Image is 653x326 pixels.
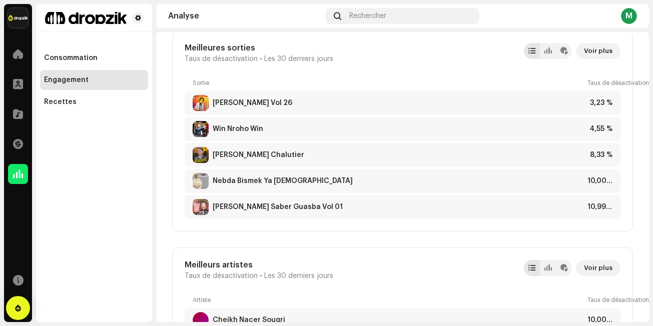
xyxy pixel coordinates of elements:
div: Mohamed Belkhayati Vol 26 [213,99,292,107]
button: Voir plus [576,260,620,276]
span: Rechercher [349,12,386,20]
div: Nebda Bismek Ya allah [213,177,353,185]
span: • [260,55,262,63]
span: Voir plus [584,258,612,278]
div: Open Intercom Messenger [6,296,30,320]
div: Analyse [168,12,322,20]
div: Consommation [44,54,98,62]
span: Les 30 derniers jours [264,272,333,280]
img: 37e0064e-ea37-4437-b673-4bec68cf10f0 [44,12,128,24]
div: 4,55 % [587,125,612,133]
img: A0DA35BD-5D5F-4F8B-9065-D86D4DE4252F [193,199,209,215]
re-m-nav-item: Recettes [40,92,148,112]
div: Sortie [193,79,583,87]
span: Taux de désactivation [185,55,258,63]
div: Win Nroho Win [213,125,263,133]
div: 8,33 % [587,151,612,159]
img: 790E0342-11F9-4CB8-BCEA-AEC91707BC5D [193,173,209,189]
div: Engagement [44,76,89,84]
img: D30D17C3-F295-488F-9B79-6055BC094C34 [193,95,209,111]
div: 3,23 % [587,99,612,107]
span: • [260,272,262,280]
div: Cheikh Nacer Sougri [213,316,285,324]
div: 10,00 % [587,316,612,324]
img: 1E2ABE21-307C-48AF-9ABE-20526FBC946D [193,121,209,137]
button: Voir plus [576,43,620,59]
img: ACB78C4C-44F2-4378-8527-515374A5E28F [193,147,209,163]
div: 10,00 % [587,177,612,185]
div: Taux de désactivation [587,296,612,304]
div: 10,99 % [587,203,612,211]
div: Meilleurs artistes [185,260,333,270]
div: Artiste [193,296,583,304]
span: Voir plus [584,41,612,61]
div: Moul Chalutier [213,151,304,159]
span: Les 30 derniers jours [264,55,333,63]
div: Taux de désactivation [587,79,612,87]
re-m-nav-item: Consommation [40,48,148,68]
div: Meilleures sorties [185,43,333,53]
img: 6b198820-6d9f-4d8e-bd7e-78ab9e57ca24 [8,8,28,28]
div: Recettes [44,98,77,106]
div: M [621,8,637,24]
span: Taux de désactivation [185,272,258,280]
div: Cherif Oueld Saber Guasba Vol 01 [213,203,343,211]
re-m-nav-item: Engagement [40,70,148,90]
